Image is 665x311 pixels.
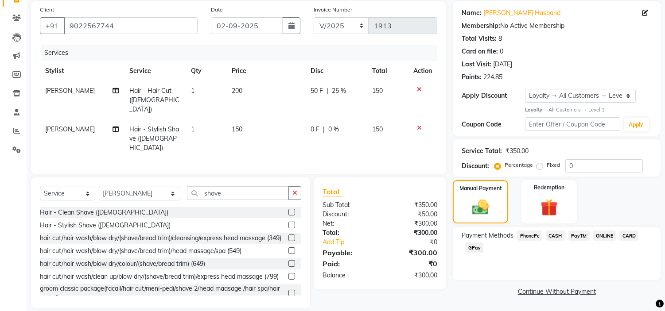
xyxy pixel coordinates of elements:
div: Paid: [316,258,380,269]
label: Date [211,6,223,14]
span: PayTM [568,230,590,241]
button: Apply [624,118,649,131]
div: Last Visit: [462,60,491,69]
img: _gift.svg [535,197,563,219]
div: Apply Discount [462,91,525,100]
div: hair cut/hair wash/blow dry/(shave/bread trim)/head massage/spa (549) [40,246,241,256]
span: 150 [372,125,383,133]
input: Search or Scan [187,186,289,200]
div: Services [41,45,444,61]
div: ₹300.00 [380,247,444,258]
div: Total Visits: [462,34,497,43]
div: Net: [316,219,380,228]
div: groom classic package(facail/hair cut/meni-pedi/shave 2/head maasage /hair spa/hair style 2 [40,284,285,303]
div: Points: [462,73,482,82]
label: Client [40,6,54,14]
span: GPay [465,242,483,253]
div: ₹300.00 [380,271,444,280]
div: No Active Membership [462,21,652,31]
label: Fixed [547,161,560,169]
span: 0 F [311,125,319,134]
span: 200 [232,87,242,95]
th: Stylist [40,61,124,81]
input: Search by Name/Mobile/Email/Code [64,17,198,34]
span: PhonePe [517,230,542,241]
span: 0 % [328,125,339,134]
div: [DATE] [493,60,512,69]
div: 8 [498,34,502,43]
div: Balance : [316,271,380,280]
div: Hair - Clean Shave ([DEMOGRAPHIC_DATA]) [40,208,168,217]
label: Redemption [534,184,564,192]
button: +91 [40,17,65,34]
div: All Customers → Level 1 [525,106,652,114]
div: Name: [462,8,482,18]
span: Total [323,187,343,196]
span: [PERSON_NAME] [45,125,95,133]
span: 50 F [311,86,323,96]
img: _cash.svg [467,198,494,217]
input: Enter Offer / Coupon Code [525,117,620,131]
span: CARD [619,230,638,241]
div: ₹50.00 [380,210,444,219]
div: ₹350.00 [380,200,444,210]
div: Membership: [462,21,500,31]
div: Sub Total: [316,200,380,210]
th: Disc [305,61,367,81]
div: ₹350.00 [506,146,529,156]
a: Add Tip [316,238,391,247]
div: ₹0 [391,238,444,247]
span: 1 [191,125,194,133]
div: Service Total: [462,146,502,156]
span: Hair - Hair Cut ([DEMOGRAPHIC_DATA]) [129,87,179,113]
div: 0 [500,47,503,56]
div: Payable: [316,247,380,258]
div: hair cut/hair wash/blow dry/(shave/bread trim)/cleansing/express head massage (349) [40,234,281,243]
a: Continue Without Payment [455,287,659,296]
span: CASH [546,230,565,241]
label: Percentage [505,161,533,169]
th: Qty [186,61,226,81]
span: 1 [191,87,194,95]
th: Price [226,61,305,81]
div: Hair - Stylish Shave ([DEMOGRAPHIC_DATA]) [40,221,171,230]
a: [PERSON_NAME] Husband [483,8,560,18]
span: ONLINE [593,230,616,241]
span: [PERSON_NAME] [45,87,95,95]
div: Coupon Code [462,120,525,129]
div: 224.85 [483,73,502,82]
label: Invoice Number [314,6,352,14]
span: Hair - Stylish Shave ([DEMOGRAPHIC_DATA]) [129,125,179,152]
strong: Loyalty → [525,107,548,113]
div: hair cut/hair wash/blow dry/colour/(shave/bread trim) (649) [40,259,205,269]
div: Discount: [316,210,380,219]
span: | [327,86,328,96]
div: ₹300.00 [380,228,444,238]
label: Manual Payment [459,184,502,192]
th: Total [367,61,408,81]
span: 25 % [332,86,346,96]
div: ₹0 [380,258,444,269]
span: Payment Methods [462,231,513,240]
div: ₹300.00 [380,219,444,228]
span: | [323,125,325,134]
th: Action [408,61,437,81]
div: Card on file: [462,47,498,56]
div: hair cut/hair wash/clean up/blow dry/(shave/bread trim)/express head massage (799) [40,272,279,281]
th: Service [124,61,185,81]
span: 150 [232,125,242,133]
div: Discount: [462,161,489,171]
div: Total: [316,228,380,238]
span: 150 [372,87,383,95]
